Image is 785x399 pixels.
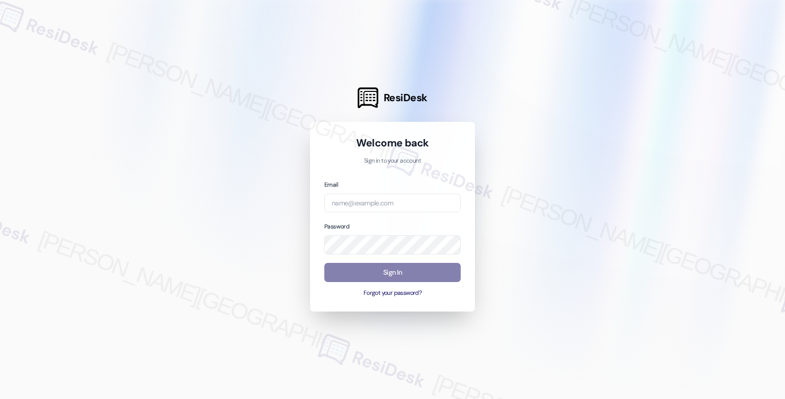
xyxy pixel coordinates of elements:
[324,136,461,150] h1: Welcome back
[324,289,461,298] button: Forgot your password?
[324,194,461,213] input: name@example.com
[324,181,338,189] label: Email
[324,223,349,230] label: Password
[324,263,461,282] button: Sign In
[358,87,378,108] img: ResiDesk Logo
[384,91,427,105] span: ResiDesk
[324,157,461,166] p: Sign in to your account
